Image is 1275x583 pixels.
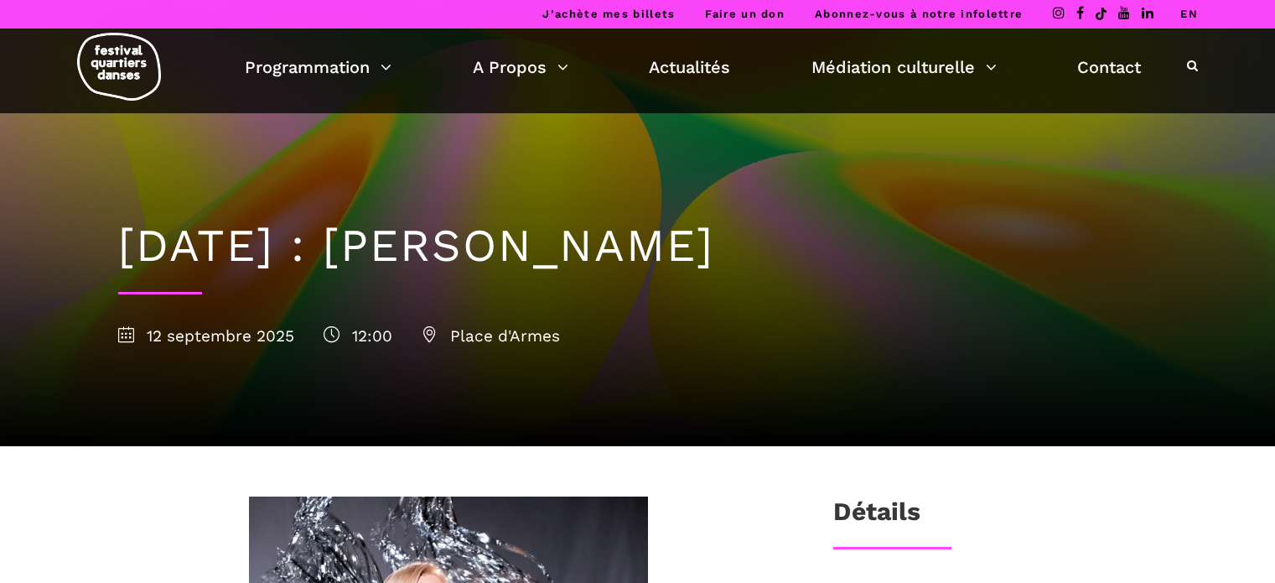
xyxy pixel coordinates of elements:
[118,219,1158,273] h1: [DATE] : [PERSON_NAME]
[1180,8,1198,20] a: EN
[245,53,391,81] a: Programmation
[649,53,730,81] a: Actualités
[705,8,785,20] a: Faire un don
[422,326,560,346] span: Place d'Armes
[833,497,920,539] h3: Détails
[473,53,568,81] a: A Propos
[324,326,392,346] span: 12:00
[118,326,294,346] span: 12 septembre 2025
[815,8,1023,20] a: Abonnez-vous à notre infolettre
[542,8,675,20] a: J’achète mes billets
[811,53,997,81] a: Médiation culturelle
[77,33,161,101] img: logo-fqd-med
[1077,53,1141,81] a: Contact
